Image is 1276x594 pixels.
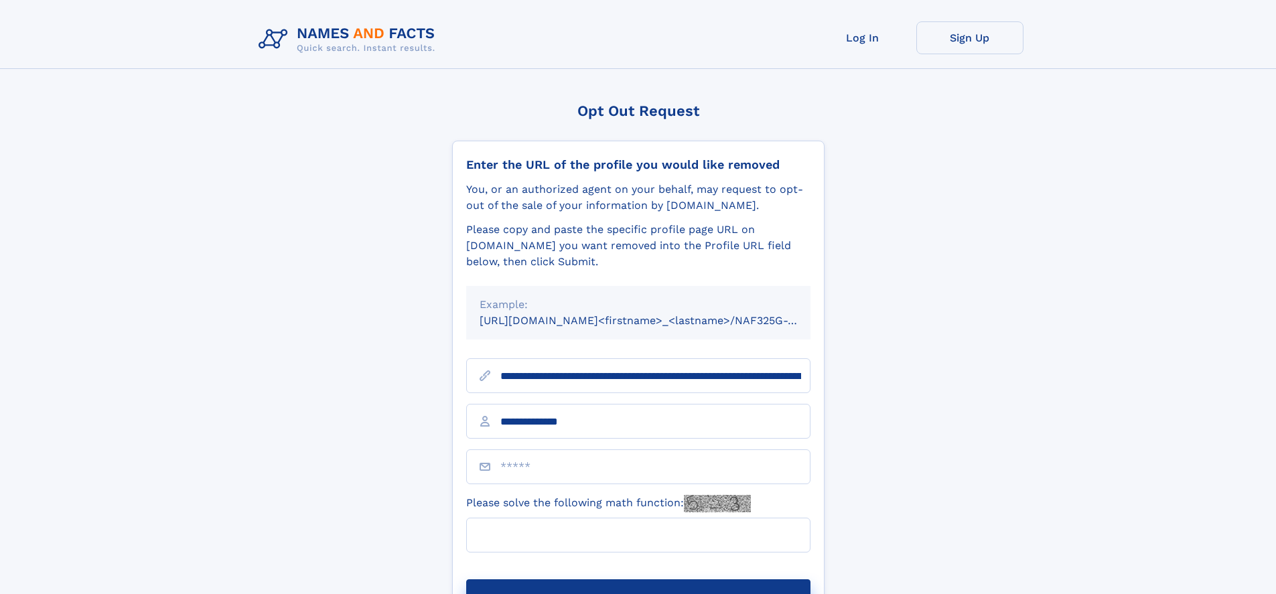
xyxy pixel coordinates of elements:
div: Opt Out Request [452,102,825,119]
label: Please solve the following math function: [466,495,751,512]
div: You, or an authorized agent on your behalf, may request to opt-out of the sale of your informatio... [466,181,810,214]
div: Example: [480,297,797,313]
div: Please copy and paste the specific profile page URL on [DOMAIN_NAME] you want removed into the Pr... [466,222,810,270]
img: Logo Names and Facts [253,21,446,58]
a: Log In [809,21,916,54]
a: Sign Up [916,21,1023,54]
div: Enter the URL of the profile you would like removed [466,157,810,172]
small: [URL][DOMAIN_NAME]<firstname>_<lastname>/NAF325G-xxxxxxxx [480,314,836,327]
